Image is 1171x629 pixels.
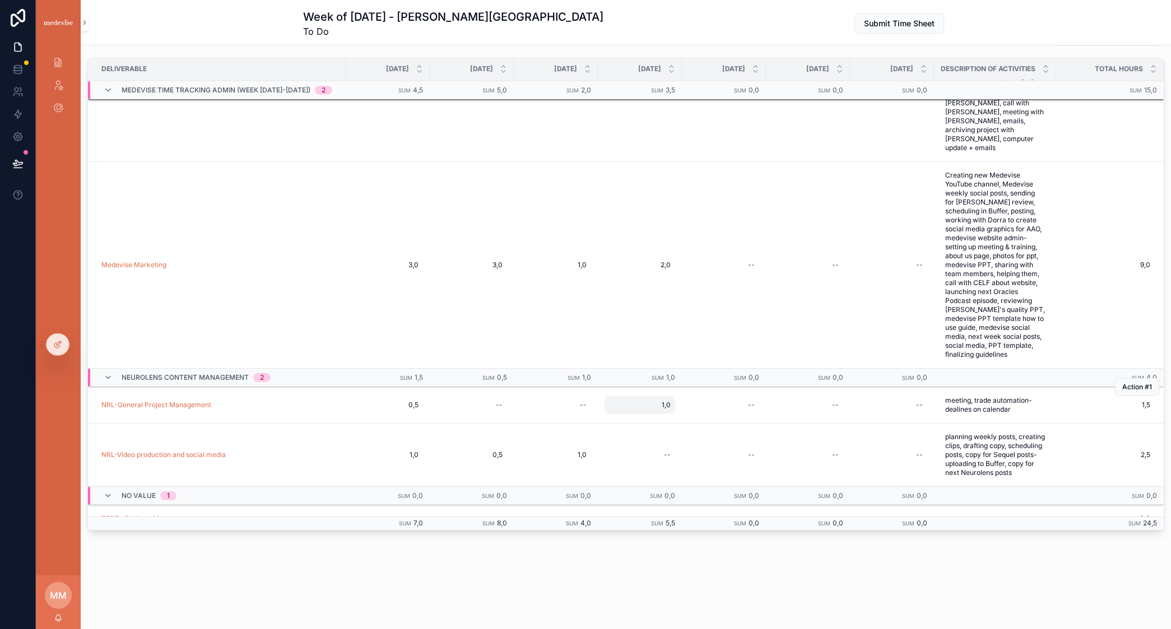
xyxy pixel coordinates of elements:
[833,373,843,381] span: 0,0
[665,491,675,500] span: 0,0
[497,519,507,527] span: 8,0
[832,450,839,459] div: --
[101,450,226,459] a: NRL-Video production and social media
[666,86,675,94] span: 3,5
[945,514,952,523] div: --
[386,64,409,73] span: [DATE]
[722,64,745,73] span: [DATE]
[902,375,914,381] small: Sum
[1144,86,1157,94] span: 15,0
[525,450,587,459] span: 1,0
[945,171,1045,359] span: Creating new Medevise YouTube channel, Medevise weekly social posts, sending for [PERSON_NAME] re...
[651,520,663,527] small: Sum
[496,491,507,500] span: 0,0
[413,86,423,94] span: 4,5
[580,519,591,527] span: 4,0
[497,86,507,94] span: 5,0
[818,493,830,499] small: Sum
[945,396,1045,414] span: meeting, trade automation- dealines on calendar
[748,450,755,459] div: --
[749,519,759,527] span: 0,0
[566,493,578,499] small: Sum
[832,514,839,523] div: --
[400,375,412,381] small: Sum
[917,519,927,527] span: 0,0
[399,520,411,527] small: Sum
[609,260,671,269] span: 2,0
[1056,450,1150,459] span: 2,5
[890,64,913,73] span: [DATE]
[482,520,495,527] small: Sum
[666,519,675,527] span: 5,5
[412,514,419,523] div: --
[734,87,746,94] small: Sum
[357,400,419,409] span: 0,5
[101,260,166,269] a: Medevise Marketing
[1056,514,1150,523] span: 0,0
[101,400,211,409] a: NRL-General Project Management
[748,260,755,269] div: --
[664,450,671,459] div: --
[902,520,914,527] small: Sum
[917,86,927,94] span: 0,0
[917,373,927,381] span: 0,0
[734,493,746,499] small: Sum
[832,260,839,269] div: --
[806,64,829,73] span: [DATE]
[916,514,923,523] div: --
[101,514,195,523] a: TEST - Podcast Management
[833,519,843,527] span: 0,0
[412,491,423,500] span: 0,0
[580,400,587,409] div: --
[864,18,935,29] span: Submit Time Sheet
[260,373,264,382] div: 2
[441,450,503,459] span: 0,5
[945,432,1045,477] span: planning weekly posts, creating clips, drafting copy, scheduling posts, copy for Sequel posts- up...
[1115,378,1159,396] button: Action #1
[917,491,927,500] span: 0,0
[357,260,419,269] span: 3,0
[650,493,662,499] small: Sum
[496,400,503,409] div: --
[916,260,923,269] div: --
[1132,493,1144,499] small: Sum
[1146,491,1157,500] span: 0,0
[749,373,759,381] span: 0,0
[748,514,755,523] div: --
[167,491,170,500] div: 1
[749,86,759,94] span: 0,0
[651,87,663,94] small: Sum
[303,9,603,25] h1: Week of [DATE] - [PERSON_NAME][GEOGRAPHIC_DATA]
[568,375,580,381] small: Sum
[566,520,578,527] small: Sum
[941,64,1035,73] span: Description of Activities
[832,400,839,409] div: --
[638,64,661,73] span: [DATE]
[749,491,759,500] span: 0,0
[415,373,423,381] span: 1,5
[916,450,923,459] div: --
[833,491,843,500] span: 0,0
[582,373,591,381] span: 1,0
[482,87,495,94] small: Sum
[1122,383,1152,392] span: Action #1
[398,87,411,94] small: Sum
[818,87,830,94] small: Sum
[101,64,147,73] span: Deliverable
[609,400,671,409] span: 1,0
[833,86,843,94] span: 0,0
[554,64,577,73] span: [DATE]
[122,373,249,382] span: Neurolens Content Management
[580,491,591,500] span: 0,0
[902,87,914,94] small: Sum
[818,375,830,381] small: Sum
[566,87,579,94] small: Sum
[1056,400,1150,409] span: 1,5
[902,493,914,499] small: Sum
[748,400,755,409] div: --
[441,260,503,269] span: 3,0
[1056,260,1150,269] span: 9,0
